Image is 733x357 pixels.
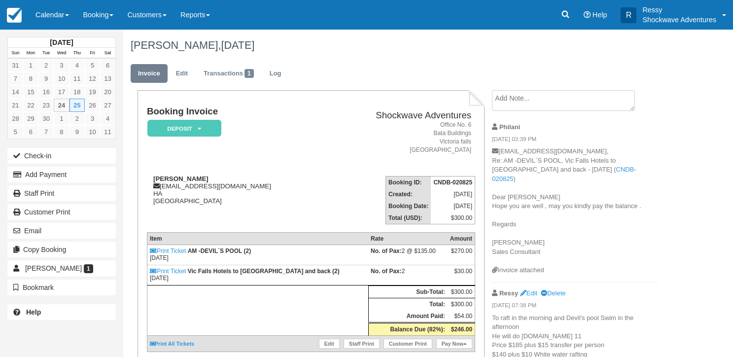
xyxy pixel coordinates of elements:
a: Help [7,304,116,320]
a: 30 [38,112,54,125]
a: Invoice [131,64,168,83]
a: 23 [38,99,54,112]
a: 10 [85,125,100,139]
td: $300.00 [448,286,475,298]
a: Edit [319,339,340,349]
span: [DATE] [221,39,254,51]
a: 11 [70,72,85,85]
a: 28 [8,112,23,125]
a: 6 [100,59,115,72]
button: Email [7,223,116,239]
a: 31 [8,59,23,72]
a: Staff Print [344,339,380,349]
img: checkfront-main-nav-mini-logo.png [7,8,22,23]
a: 11 [100,125,115,139]
a: Edit [169,64,195,83]
div: [EMAIL_ADDRESS][DOMAIN_NAME] HA [GEOGRAPHIC_DATA] [147,175,326,205]
strong: CNDB-020825 [433,179,472,186]
th: Total: [368,298,448,311]
a: 15 [23,85,38,99]
a: 14 [8,85,23,99]
th: Amount Paid: [368,310,448,323]
a: 17 [54,85,69,99]
a: 12 [85,72,100,85]
td: 2 [368,265,448,286]
th: Sub-Total: [368,286,448,298]
th: Booking ID: [386,177,431,189]
a: 9 [70,125,85,139]
a: 6 [23,125,38,139]
a: 27 [100,99,115,112]
span: 1 [84,264,93,273]
a: Log [262,64,289,83]
td: [DATE] [147,265,368,286]
a: Deposit [147,119,218,138]
th: Wed [54,48,69,59]
a: 24 [54,99,69,112]
th: Total (USD): [386,212,431,224]
div: $30.00 [450,268,472,283]
th: Created: [386,188,431,200]
a: [PERSON_NAME] 1 [7,260,116,276]
td: $54.00 [448,310,475,323]
h1: [PERSON_NAME], [131,39,665,51]
span: Help [593,11,607,19]
h2: Shockwave Adventures [330,110,471,121]
span: 1 [244,69,254,78]
a: 8 [23,72,38,85]
a: Print Ticket [150,248,186,254]
a: 10 [54,72,69,85]
div: $270.00 [450,248,472,262]
td: 2 @ $135.00 [368,245,448,265]
strong: AM -DEVIL`S POOL (2) [188,248,251,254]
td: $300.00 [431,212,475,224]
a: 7 [38,125,54,139]
p: Ressy [642,5,716,15]
a: Delete [541,289,565,297]
h1: Booking Invoice [147,107,326,117]
a: 5 [8,125,23,139]
strong: No. of Pax [371,248,402,254]
td: [DATE] [431,188,475,200]
strong: Ressy [499,289,518,297]
th: Mon [23,48,38,59]
strong: Vic Falls Hotels to [GEOGRAPHIC_DATA] and back (2) [188,268,340,275]
a: 4 [70,59,85,72]
button: Add Payment [7,167,116,182]
a: 20 [100,85,115,99]
a: Print All Tickets [150,341,194,347]
a: 22 [23,99,38,112]
td: [DATE] [147,245,368,265]
a: 1 [54,112,69,125]
button: Check-in [7,148,116,164]
a: 29 [23,112,38,125]
th: Rate [368,233,448,245]
a: 9 [38,72,54,85]
a: 2 [38,59,54,72]
button: Bookmark [7,280,116,295]
a: 2 [70,112,85,125]
strong: [DATE] [50,38,73,46]
span: [PERSON_NAME] [25,264,82,272]
b: Help [26,308,41,316]
a: 7 [8,72,23,85]
a: 21 [8,99,23,112]
a: Print Ticket [150,268,186,275]
em: [DATE] 07:38 PM [492,301,658,312]
strong: $246.00 [451,326,472,333]
a: 5 [85,59,100,72]
div: R [621,7,636,23]
em: Deposit [147,120,221,137]
th: Item [147,233,368,245]
th: Sat [100,48,115,59]
td: $300.00 [448,298,475,311]
strong: [PERSON_NAME] [153,175,209,182]
p: [EMAIL_ADDRESS][DOMAIN_NAME], Re: AM -DEVIL`S POOL, Vic Falls Hotels to [GEOGRAPHIC_DATA] and bac... [492,147,658,266]
th: Tue [38,48,54,59]
a: Customer Print [384,339,432,349]
a: Staff Print [7,185,116,201]
a: 26 [85,99,100,112]
a: 25 [70,99,85,112]
div: Invoice attached [492,266,658,275]
button: Copy Booking [7,242,116,257]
